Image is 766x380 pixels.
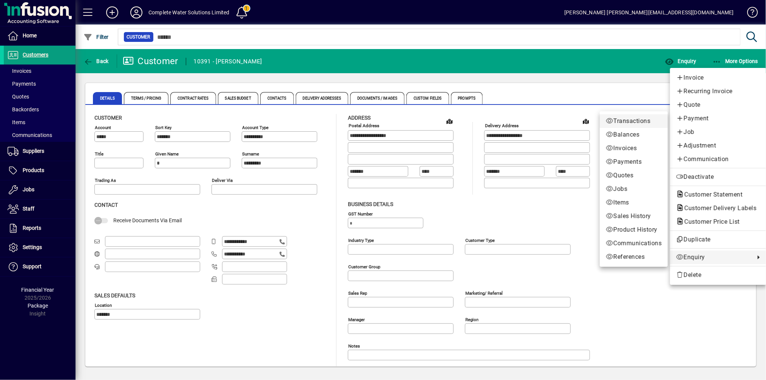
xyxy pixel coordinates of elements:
[606,117,662,126] span: Transactions
[676,141,760,150] span: Adjustment
[606,130,662,139] span: Balances
[676,100,760,109] span: Quote
[606,239,662,248] span: Communications
[606,171,662,180] span: Quotes
[676,191,746,198] span: Customer Statement
[676,253,751,262] span: Enquiry
[676,235,760,244] span: Duplicate
[606,225,662,234] span: Product History
[676,172,760,182] span: Deactivate
[676,205,760,212] span: Customer Delivery Labels
[606,252,662,262] span: References
[676,114,760,123] span: Payment
[676,128,760,137] span: Job
[606,212,662,221] span: Sales History
[676,155,760,164] span: Communication
[606,198,662,207] span: Items
[676,271,760,280] span: Delete
[606,157,662,166] span: Payments
[606,185,662,194] span: Jobs
[676,87,760,96] span: Recurring Invoice
[606,144,662,153] span: Invoices
[676,73,760,82] span: Invoice
[676,218,744,225] span: Customer Price List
